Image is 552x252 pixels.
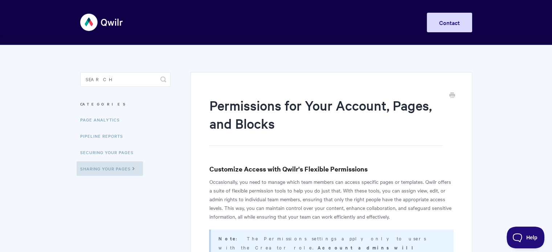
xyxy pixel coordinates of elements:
iframe: Toggle Customer Support [507,227,545,248]
a: Securing Your Pages [80,145,139,160]
input: Search [80,72,171,87]
a: Print this Article [449,92,455,100]
h3: Categories [80,98,171,111]
strong: Note [218,235,236,242]
img: Qwilr Help Center [80,9,123,36]
p: Occasionally, you need to manage which team members can access specific pages or templates. Qwilr... [209,177,453,221]
a: Sharing Your Pages [77,161,143,176]
a: Pipeline reports [80,129,128,143]
h3: Customize Access with Qwilr's Flexible Permissions [209,164,453,174]
a: Contact [427,13,472,32]
a: Page Analytics [80,112,125,127]
h1: Permissions for Your Account, Pages, and Blocks [209,96,442,146]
